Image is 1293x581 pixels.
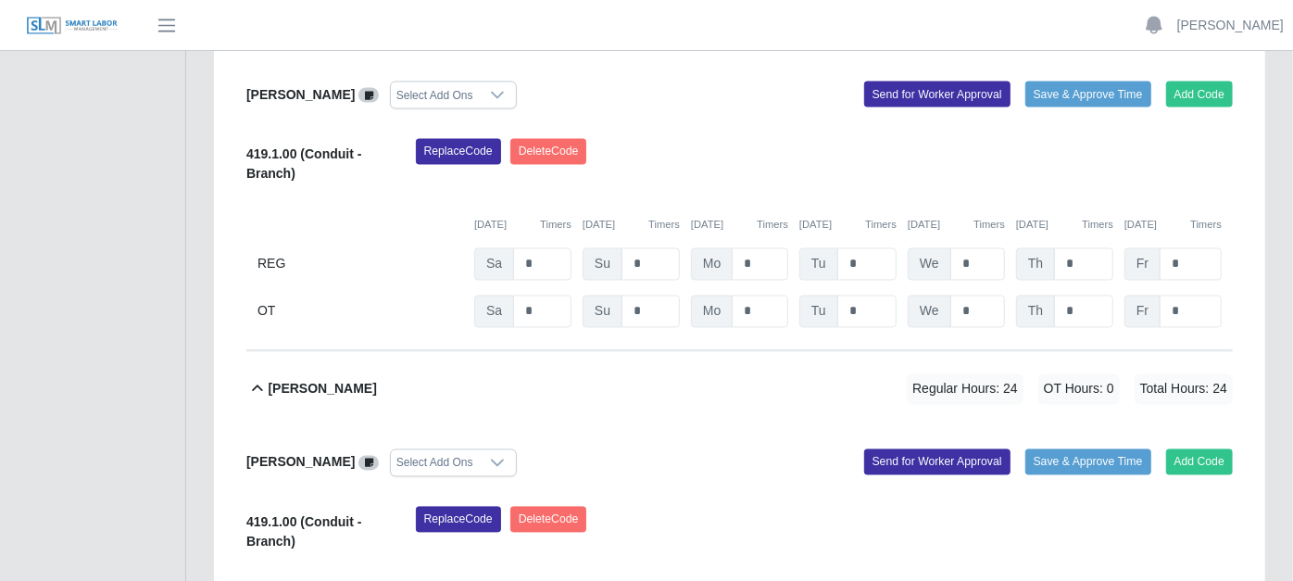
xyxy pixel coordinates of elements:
button: Timers [648,218,680,234]
a: View/Edit Notes [358,87,379,102]
div: OT [257,296,463,328]
button: Save & Approve Time [1025,449,1151,475]
span: We [908,296,951,328]
a: View/Edit Notes [358,455,379,470]
span: Fr [1124,248,1161,281]
img: SLM Logo [26,16,119,36]
span: Tu [799,248,838,281]
button: Timers [540,218,571,234]
div: Select Add Ons [391,82,479,108]
div: [DATE] [1016,218,1113,234]
div: [DATE] [908,218,1005,234]
span: Su [583,248,622,281]
button: Add Code [1166,82,1234,107]
button: DeleteCode [510,139,587,165]
button: Timers [973,218,1005,234]
span: Regular Hours: 24 [907,374,1023,405]
button: Timers [865,218,897,234]
button: DeleteCode [510,507,587,533]
span: Th [1016,248,1055,281]
div: [DATE] [691,218,788,234]
button: Send for Worker Approval [864,82,1011,107]
button: Timers [1190,218,1222,234]
div: Select Add Ons [391,450,479,476]
button: Timers [1082,218,1113,234]
b: [PERSON_NAME] [246,455,355,470]
span: Fr [1124,296,1161,328]
b: [PERSON_NAME] [268,380,376,399]
div: [DATE] [799,218,897,234]
div: REG [257,248,463,281]
button: Timers [757,218,788,234]
div: [DATE] [583,218,680,234]
b: 419.1.00 (Conduit - Branch) [246,515,361,549]
span: OT Hours: 0 [1038,374,1120,405]
button: ReplaceCode [416,139,501,165]
button: Add Code [1166,449,1234,475]
button: Save & Approve Time [1025,82,1151,107]
button: [PERSON_NAME] Regular Hours: 24 OT Hours: 0 Total Hours: 24 [246,352,1233,427]
span: Su [583,296,622,328]
b: 419.1.00 (Conduit - Branch) [246,147,361,182]
span: Tu [799,296,838,328]
button: ReplaceCode [416,507,501,533]
span: Th [1016,296,1055,328]
span: Total Hours: 24 [1135,374,1233,405]
span: Mo [691,296,733,328]
div: [DATE] [474,218,571,234]
span: Mo [691,248,733,281]
button: Send for Worker Approval [864,449,1011,475]
b: [PERSON_NAME] [246,87,355,102]
a: [PERSON_NAME] [1177,16,1284,35]
span: We [908,248,951,281]
div: [DATE] [1124,218,1222,234]
span: Sa [474,296,514,328]
span: Sa [474,248,514,281]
